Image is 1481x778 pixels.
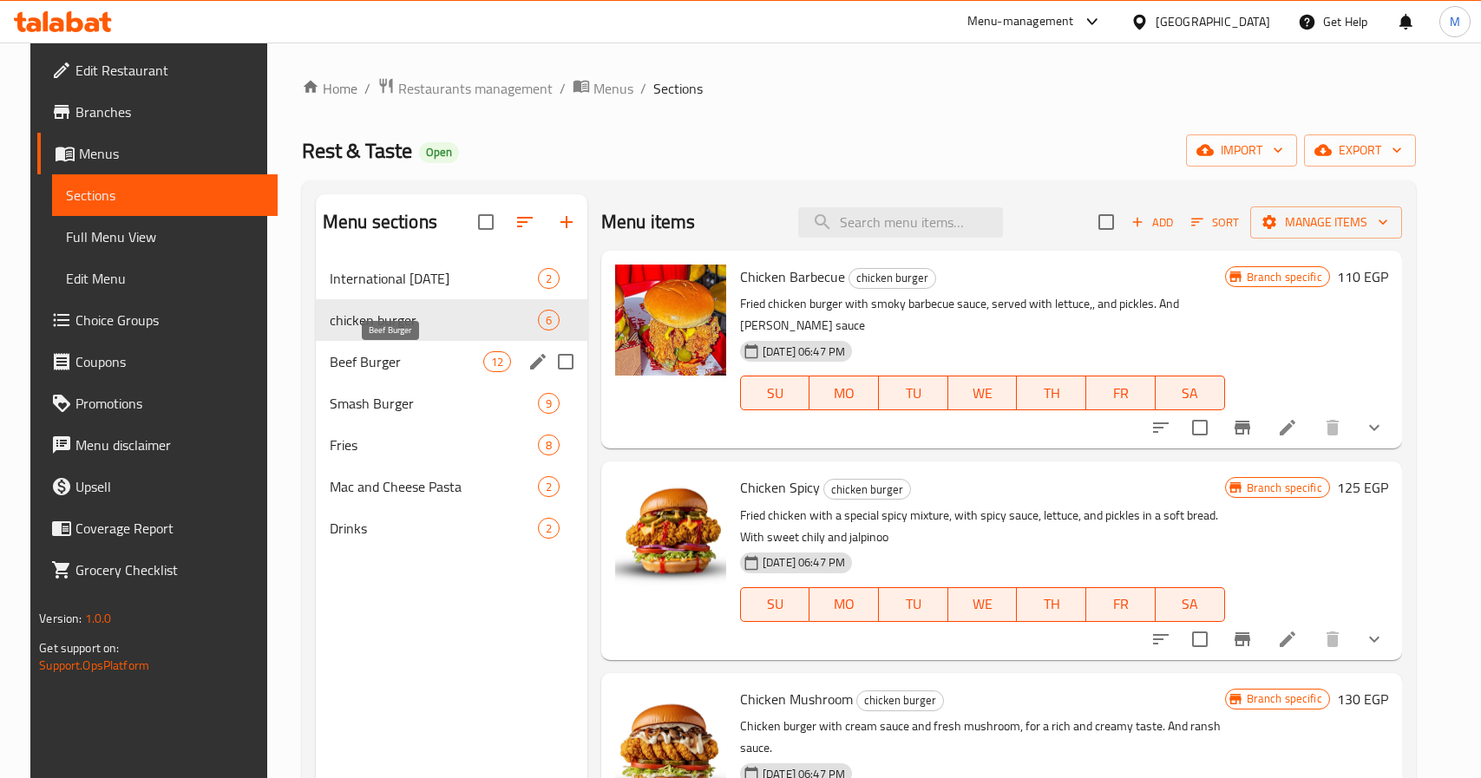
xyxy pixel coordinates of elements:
span: Rest & Taste [302,131,412,170]
span: Edit Restaurant [75,60,264,81]
a: Branches [37,91,278,133]
span: Chicken Barbecue [740,264,845,290]
button: MO [809,376,879,410]
div: items [538,518,560,539]
a: Edit Restaurant [37,49,278,91]
span: [DATE] 06:47 PM [756,343,852,360]
span: M [1450,12,1460,31]
span: Sections [653,78,703,99]
span: 8 [539,437,559,454]
span: SA [1163,381,1218,406]
a: Coverage Report [37,507,278,549]
span: Sections [66,185,264,206]
span: chicken burger [824,480,910,500]
span: Drinks [330,518,538,539]
span: 12 [484,354,510,370]
button: MO [809,587,879,622]
h6: 130 EGP [1337,687,1388,711]
span: Version: [39,607,82,630]
svg: Show Choices [1364,629,1385,650]
span: Add [1129,212,1176,232]
span: import [1200,140,1283,161]
span: 2 [539,520,559,537]
span: 2 [539,479,559,495]
span: Grocery Checklist [75,559,264,580]
nav: breadcrumb [302,77,1416,100]
p: Chicken burger with cream sauce and fresh mushroom, for a rich and creamy taste. And ransh sauce. [740,716,1225,759]
h2: Menu sections [323,209,437,235]
span: chicken burger [330,310,538,330]
button: SA [1156,587,1225,622]
span: chicken burger [857,690,943,710]
span: Choice Groups [75,310,264,330]
div: items [483,351,511,372]
span: Beef Burger [330,351,483,372]
span: chicken burger [849,268,935,288]
span: Smash Burger [330,393,538,414]
button: sort-choices [1140,618,1182,660]
span: Edit Menu [66,268,264,289]
div: items [538,476,560,497]
button: WE [948,587,1018,622]
div: chicken burger [849,268,936,289]
button: Branch-specific-item [1222,618,1263,660]
h2: Menu items [601,209,696,235]
span: 1.0.0 [85,607,112,630]
li: / [640,78,646,99]
a: Menus [573,77,633,100]
div: chicken burger6 [316,299,587,341]
input: search [798,207,1003,238]
div: Mac and Cheese Pasta2 [316,466,587,507]
span: Select all sections [468,204,504,240]
span: SA [1163,592,1218,617]
span: WE [955,592,1011,617]
a: Full Menu View [52,216,278,258]
a: Grocery Checklist [37,549,278,591]
button: export [1304,134,1416,167]
span: Chicken Spicy [740,474,820,500]
span: [DATE] 06:47 PM [756,554,852,571]
button: Add [1124,209,1180,236]
span: Coupons [75,351,264,372]
span: export [1318,140,1402,161]
span: Branch specific [1240,480,1329,496]
svg: Show Choices [1364,417,1385,438]
div: Drinks2 [316,507,587,549]
div: Fries [330,435,538,455]
div: Beef Burger12edit [316,341,587,382]
span: Menus [593,78,633,99]
a: Home [302,78,357,99]
button: SU [740,376,810,410]
span: Sort sections [504,201,546,243]
a: Edit Menu [52,258,278,299]
button: FR [1086,376,1156,410]
span: Mac and Cheese Pasta [330,476,538,497]
span: WE [955,381,1011,406]
span: Sort items [1180,209,1250,236]
span: TH [1024,592,1079,617]
h6: 110 EGP [1337,265,1388,289]
button: FR [1086,587,1156,622]
li: / [560,78,566,99]
img: Chicken Spicy [615,475,726,586]
div: International [DATE]2 [316,258,587,299]
div: Fries8 [316,424,587,466]
button: delete [1312,618,1353,660]
a: Support.OpsPlatform [39,654,149,677]
div: International Potato Day [330,268,538,289]
span: International [DATE] [330,268,538,289]
span: Full Menu View [66,226,264,247]
a: Edit menu item [1277,629,1298,650]
img: Chicken Barbecue [615,265,726,376]
button: TU [879,587,948,622]
div: Smash Burger9 [316,382,587,424]
span: SU [748,381,803,406]
button: TH [1017,587,1086,622]
button: import [1186,134,1297,167]
button: delete [1312,407,1353,448]
button: edit [525,349,551,375]
div: chicken burger [823,479,911,500]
